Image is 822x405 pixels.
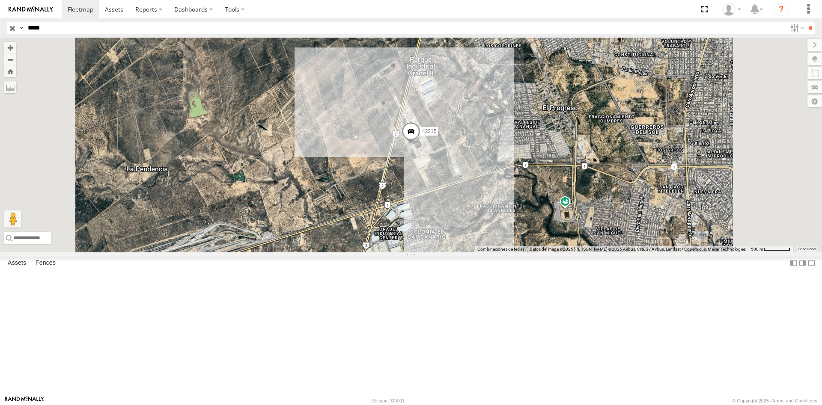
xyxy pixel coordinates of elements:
[4,210,21,228] button: Arrastra el hombrecito naranja al mapa para abrir Street View
[807,95,822,107] label: Map Settings
[772,398,817,403] a: Terms and Conditions
[5,396,44,405] a: Visit our Website
[807,257,816,269] label: Hide Summary Table
[719,3,744,16] div: Juan Lopez
[31,257,60,269] label: Fences
[774,3,788,16] i: ?
[18,22,25,34] label: Search Query
[9,6,53,12] img: rand-logo.svg
[751,247,763,251] span: 500 m
[748,246,793,252] button: Escala del mapa: 500 m por 59 píxeles
[477,246,524,252] button: Combinaciones de teclas
[4,42,16,53] button: Zoom in
[372,398,405,403] div: Version: 308.01
[732,398,817,403] div: © Copyright 2025 -
[422,129,436,135] span: 42215
[4,81,16,93] label: Measure
[798,257,807,269] label: Dock Summary Table to the Right
[4,65,16,77] button: Zoom Home
[789,257,798,269] label: Dock Summary Table to the Left
[3,257,30,269] label: Assets
[798,248,816,251] a: Condiciones (se abre en una nueva pestaña)
[4,53,16,65] button: Zoom out
[787,22,805,34] label: Search Filter Options
[530,247,746,251] span: Datos del mapa ©2025 [PERSON_NAME] ©2025 Airbus, CNES / Airbus, Landsat / Copernicus, Maxar Techn...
